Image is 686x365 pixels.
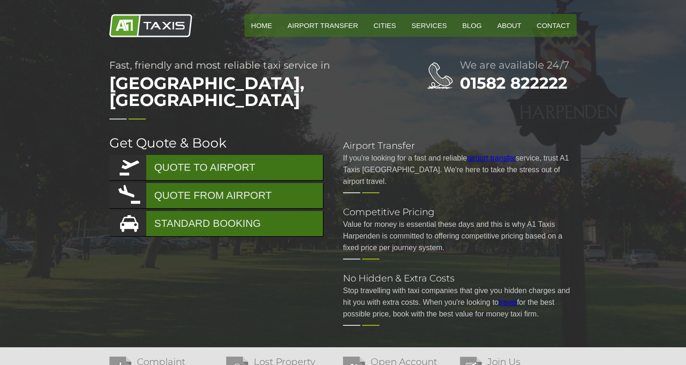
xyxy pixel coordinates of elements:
span: [GEOGRAPHIC_DATA], [GEOGRAPHIC_DATA] [109,70,390,113]
a: HOME [244,14,279,37]
p: Value for money is essential these days and this is why A1 Taxis Harpenden is committed to offeri... [343,218,577,253]
a: Cities [367,14,402,37]
h1: Fast, friendly and most reliable taxi service in [109,60,390,113]
h2: Competitive Pricing [343,207,577,217]
h2: Get Quote & Book [109,136,324,149]
p: Stop travelling with taxi companies that give you hidden charges and hit you with extra costs. Wh... [343,285,577,320]
h2: We are available 24/7 [460,60,577,70]
h2: No Hidden & Extra Costs [343,274,577,283]
a: travel [499,298,517,306]
h2: Airport Transfer [343,141,577,150]
a: STANDARD BOOKING [109,211,323,236]
a: Services [405,14,454,37]
a: QUOTE TO AIRPORT [109,155,323,180]
a: QUOTE FROM AIRPORT [109,183,323,208]
a: About [491,14,528,37]
a: Blog [456,14,488,37]
a: 01582 822222 [460,73,567,93]
img: A1 Taxis [109,14,192,37]
a: airport transfer [467,154,515,162]
p: If you're looking for a fast and reliable service, trust A1 Taxis [GEOGRAPHIC_DATA]. We're here t... [343,152,577,187]
a: Airport Transfer [281,14,364,37]
iframe: chat widget [558,344,681,365]
a: Contact [530,14,577,37]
